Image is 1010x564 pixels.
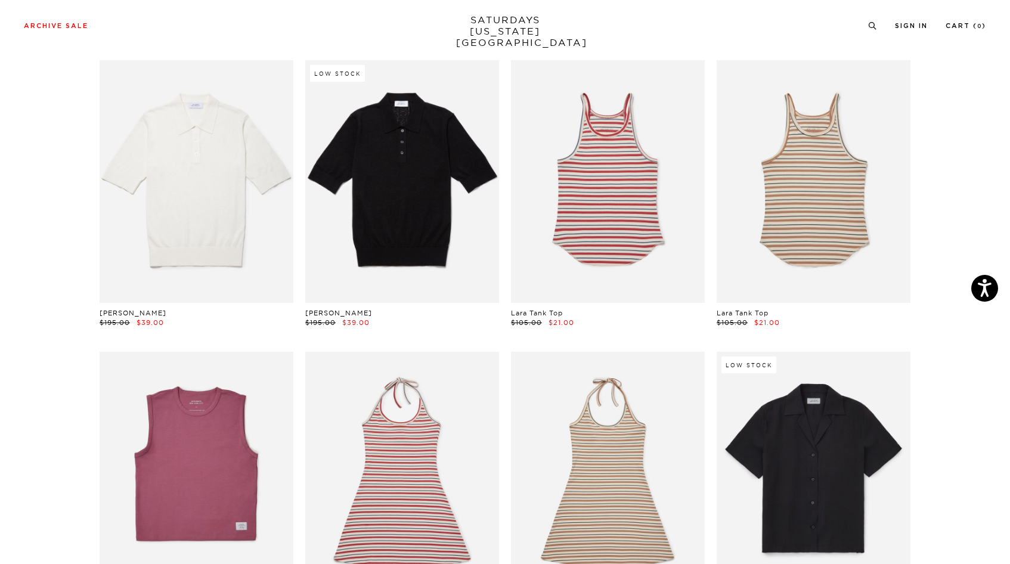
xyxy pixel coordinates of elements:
span: $105.00 [717,318,748,327]
span: $195.00 [100,318,130,327]
span: $195.00 [305,318,336,327]
span: $21.00 [754,318,780,327]
span: $21.00 [549,318,574,327]
div: Low Stock [721,357,776,373]
span: $105.00 [511,318,542,327]
div: Low Stock [310,65,365,82]
a: Lara Tank Top [717,309,769,317]
a: Sign In [895,23,928,29]
a: [PERSON_NAME] [100,309,166,317]
a: Lara Tank Top [511,309,563,317]
span: $39.00 [342,318,370,327]
a: Archive Sale [24,23,88,29]
small: 0 [977,24,982,29]
a: SATURDAYS[US_STATE][GEOGRAPHIC_DATA] [456,14,554,48]
span: $39.00 [137,318,164,327]
a: Cart (0) [946,23,986,29]
a: [PERSON_NAME] [305,309,372,317]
